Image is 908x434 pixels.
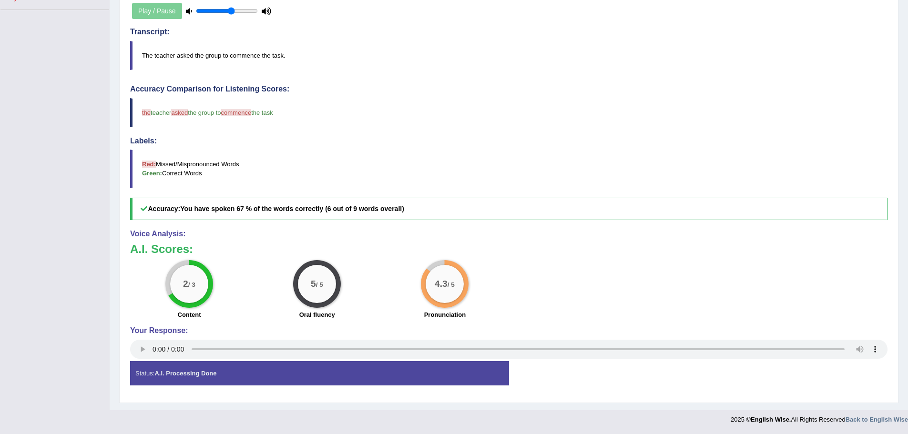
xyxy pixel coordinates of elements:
span: the task [251,109,273,116]
span: commence [221,109,252,116]
small: / 5 [316,281,323,288]
h4: Accuracy Comparison for Listening Scores: [130,85,888,93]
span: asked [171,109,188,116]
a: Back to English Wise [846,416,908,423]
label: Oral fluency [299,310,335,319]
label: Pronunciation [424,310,466,319]
span: teacher [151,109,171,116]
big: 4.3 [435,279,448,289]
h4: Transcript: [130,28,888,36]
div: 2025 © All Rights Reserved [731,410,908,424]
h4: Voice Analysis: [130,230,888,238]
b: Green: [142,170,162,177]
strong: A.I. Processing Done [154,370,216,377]
h4: Your Response: [130,326,888,335]
blockquote: The teacher asked the group to commence the task. [130,41,888,70]
h5: Accuracy: [130,198,888,220]
b: You have spoken 67 % of the words correctly (6 out of 9 words overall) [180,205,404,212]
label: Content [178,310,201,319]
div: Status: [130,361,509,385]
blockquote: Missed/Mispronounced Words Correct Words [130,150,888,188]
b: A.I. Scores: [130,242,193,255]
strong: English Wise. [751,416,791,423]
small: / 5 [448,281,455,288]
small: / 3 [188,281,195,288]
b: Red: [142,161,156,168]
h4: Labels: [130,137,888,145]
span: the group to [188,109,221,116]
big: 5 [311,279,316,289]
big: 2 [183,279,188,289]
span: the [142,109,151,116]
